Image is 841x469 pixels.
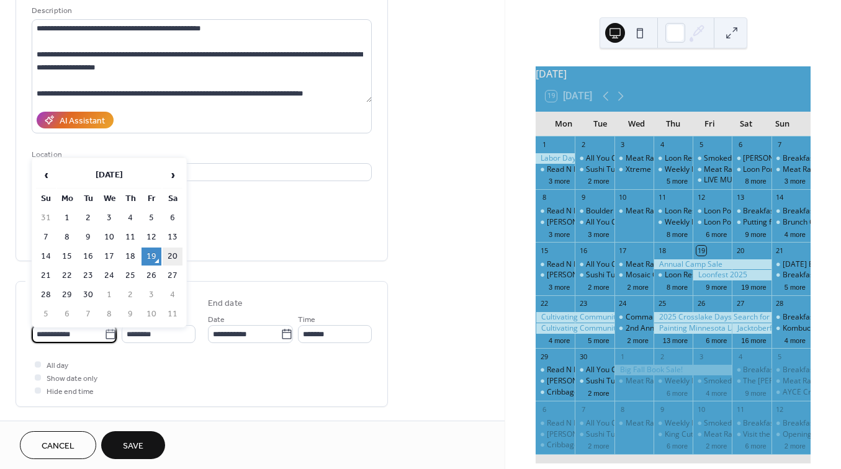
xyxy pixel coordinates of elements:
td: 23 [78,267,98,285]
div: [PERSON_NAME] Mondays at Sunshine's! [547,429,688,440]
div: 19 [696,246,706,255]
th: Sa [163,190,182,208]
button: 16 more [736,334,771,345]
div: 5 [696,140,706,150]
div: 8 [539,193,549,202]
div: All You Can Eat Tacos [575,418,614,429]
div: Smoked Rib Fridays! [704,418,773,429]
div: 28 [775,299,785,308]
div: Cribbage Doubles League at [PERSON_NAME] Brewery [547,440,736,450]
div: Meat Raffle at Lucky's Tavern [614,259,654,270]
span: Show date only [47,372,97,385]
div: 9 [657,404,667,414]
div: Loon Research Tour - National Loon Center [654,270,693,280]
button: 5 more [583,334,614,345]
div: Sushi Tuesdays! [575,270,614,280]
div: Cribbage Doubles League at Jack Pine Brewery [536,387,575,398]
td: 7 [78,305,98,323]
td: 19 [142,248,161,266]
div: Wed [618,112,655,136]
button: 8 more [740,175,771,185]
th: [DATE] [57,162,161,189]
div: AYCE Crab Legs at Freddy's [771,387,811,398]
div: Boulder Tap House Give Back – Brainerd Lakes Safe Ride [586,206,782,217]
div: Sushi Tuesdays! [575,429,614,440]
div: Sushi Tuesdays! [575,376,614,386]
div: [PERSON_NAME] Mondays at Sunshine's! [547,376,688,386]
span: ‹ [37,163,55,187]
div: 2025 Crosslake Days Search for the Lost Chili Pepper [654,312,771,323]
td: 4 [163,286,182,304]
div: Read N Play Every [DATE] [547,164,635,175]
div: 23 [578,299,588,308]
span: Save [123,440,143,453]
div: AI Assistant [60,115,105,128]
button: 6 more [701,334,732,345]
td: 29 [57,286,77,304]
button: 3 more [544,228,575,239]
button: 4 more [544,334,575,345]
div: Smoked Rib Fridays! [693,418,732,429]
td: 4 [120,209,140,227]
button: 5 more [662,175,693,185]
div: Cribbage Doubles League at [PERSON_NAME] Brewery [547,387,736,398]
div: Breakfast at Sunshine’s! [771,153,811,164]
div: 16 [578,246,588,255]
th: Tu [78,190,98,208]
div: Big Fall Book Sale! [614,365,732,375]
div: Loonfest 2025 [693,270,771,280]
div: Brunch Cruise [771,217,811,228]
div: Sat [728,112,765,136]
button: 2 more [583,281,614,292]
td: 11 [120,228,140,246]
div: Weekly Family Story Time: Thursdays [665,376,793,386]
button: 6 more [740,440,771,450]
div: Breakfast at Sunshine’s! [771,206,811,217]
button: 4 more [701,387,732,398]
td: 26 [142,267,161,285]
td: 6 [57,305,77,323]
td: 25 [120,267,140,285]
div: All You Can Eat Tacos [586,153,660,164]
td: 3 [142,286,161,304]
div: Meat Raffle [771,164,811,175]
div: 22 [539,299,549,308]
button: 4 more [780,228,811,239]
div: Sushi Tuesdays! [586,429,641,440]
div: Weekly Family Story Time: Thursdays [665,164,793,175]
td: 31 [36,209,56,227]
div: Breakfast at Sunshine’s! [771,312,811,323]
div: Cribbage Doubles League at Jack Pine Brewery [536,440,575,450]
span: Cancel [42,440,74,453]
div: Read N Play Every Monday [536,206,575,217]
td: 15 [57,248,77,266]
div: 26 [696,299,706,308]
td: 10 [99,228,119,246]
div: Meat Raffle at [GEOGRAPHIC_DATA] [626,376,751,386]
button: 9 more [740,387,771,398]
div: 7 [775,140,785,150]
div: 29 [539,352,549,361]
div: Smoked Rib Fridays! [704,376,773,386]
div: Breakfast at Sunshine’s! [771,418,811,429]
div: Read N Play Every Monday [536,259,575,270]
div: Brunch Cruise [783,217,832,228]
span: All day [47,359,68,372]
button: 2 more [701,440,732,450]
div: Thu [655,112,691,136]
span: › [163,163,182,187]
div: Fri [691,112,728,136]
div: Mosaic Coaster Creations [614,270,654,280]
div: 7 [578,404,588,414]
div: Weekly Family Story Time: Thursdays [665,217,793,228]
div: All You Can Eat Tacos [575,365,614,375]
div: All You Can Eat Tacos [586,217,660,228]
td: 27 [163,267,182,285]
div: Painting Minnesota Landscapes with Paul Oman, a 2-day Watercolor Workshop [654,323,732,334]
div: 9 [578,193,588,202]
div: Sushi Tuesdays! [586,164,641,175]
div: Smoked Rib Fridays! [704,153,773,164]
span: Time [298,313,315,326]
div: Sushi Tuesdays! [575,164,614,175]
div: 24 [618,299,627,308]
